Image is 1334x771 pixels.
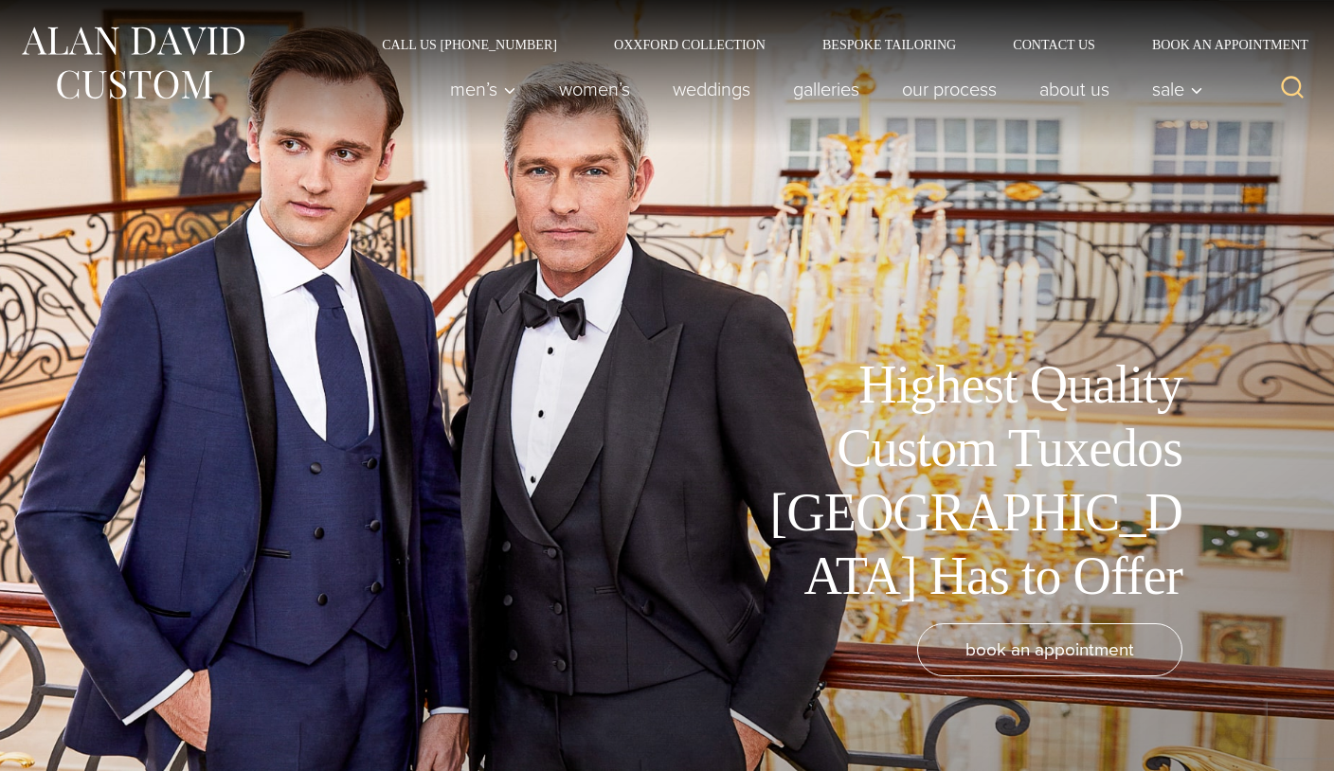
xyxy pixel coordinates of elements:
[353,38,1315,51] nav: Secondary Navigation
[881,70,1019,108] a: Our Process
[984,38,1124,51] a: Contact Us
[586,38,794,51] a: Oxxford Collection
[19,21,246,105] img: Alan David Custom
[450,80,516,99] span: Men’s
[794,38,984,51] a: Bespoke Tailoring
[652,70,772,108] a: weddings
[772,70,881,108] a: Galleries
[1270,66,1315,112] button: View Search Form
[538,70,652,108] a: Women’s
[353,38,586,51] a: Call Us [PHONE_NUMBER]
[429,70,1214,108] nav: Primary Navigation
[917,623,1182,676] a: book an appointment
[1019,70,1131,108] a: About Us
[965,636,1134,663] span: book an appointment
[1152,80,1203,99] span: Sale
[1124,38,1315,51] a: Book an Appointment
[756,353,1182,608] h1: Highest Quality Custom Tuxedos [GEOGRAPHIC_DATA] Has to Offer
